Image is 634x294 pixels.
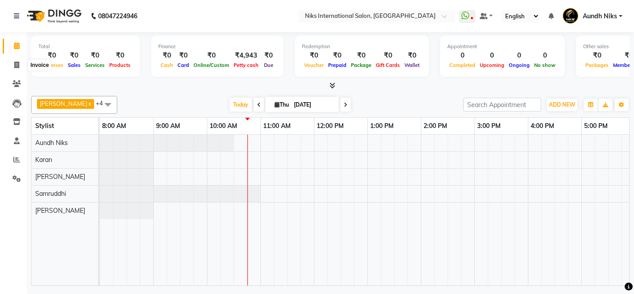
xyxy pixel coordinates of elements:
[100,120,128,133] a: 8:00 AM
[374,62,402,68] span: Gift Cards
[158,43,276,50] div: Finance
[35,190,66,198] span: Samruddhi
[83,62,107,68] span: Services
[314,120,346,133] a: 12:00 PM
[38,43,133,50] div: Total
[563,8,578,24] img: Aundh Niks
[35,207,85,215] span: [PERSON_NAME]
[175,62,191,68] span: Card
[107,50,133,61] div: ₹0
[272,101,291,108] span: Thu
[478,62,506,68] span: Upcoming
[326,62,349,68] span: Prepaid
[402,50,422,61] div: ₹0
[532,50,558,61] div: 0
[66,50,83,61] div: ₹0
[582,120,610,133] a: 5:00 PM
[231,62,261,68] span: Petty cash
[158,50,175,61] div: ₹0
[478,50,506,61] div: 0
[158,62,175,68] span: Cash
[230,98,252,112] span: Today
[261,50,276,61] div: ₹0
[302,62,326,68] span: Voucher
[83,50,107,61] div: ₹0
[291,98,336,112] input: 2025-09-04
[506,50,532,61] div: 0
[262,62,276,68] span: Due
[107,62,133,68] span: Products
[421,120,449,133] a: 2:00 PM
[532,62,558,68] span: No show
[98,4,137,29] b: 08047224946
[96,99,110,107] span: +4
[35,122,54,130] span: Stylist
[302,43,422,50] div: Redemption
[547,99,577,111] button: ADD NEW
[28,60,51,70] div: Invoice
[368,120,396,133] a: 1:00 PM
[231,50,261,61] div: ₹4,943
[463,98,541,112] input: Search Appointment
[326,50,349,61] div: ₹0
[583,12,617,21] span: Aundh Niks
[35,139,68,147] span: Aundh Niks
[549,101,575,108] span: ADD NEW
[528,120,556,133] a: 4:00 PM
[349,50,374,61] div: ₹0
[402,62,422,68] span: Wallet
[23,4,84,29] img: logo
[175,50,191,61] div: ₹0
[447,43,558,50] div: Appointment
[583,62,611,68] span: Packages
[506,62,532,68] span: Ongoing
[191,62,231,68] span: Online/Custom
[374,50,402,61] div: ₹0
[475,120,503,133] a: 3:00 PM
[66,62,83,68] span: Sales
[447,62,478,68] span: Completed
[302,50,326,61] div: ₹0
[35,173,85,181] span: [PERSON_NAME]
[447,50,478,61] div: 0
[35,156,52,164] span: Karan
[583,50,611,61] div: ₹0
[261,120,293,133] a: 11:00 AM
[154,120,182,133] a: 9:00 AM
[38,50,66,61] div: ₹0
[207,120,239,133] a: 10:00 AM
[349,62,374,68] span: Package
[40,100,87,107] span: [PERSON_NAME]
[191,50,231,61] div: ₹0
[87,100,91,107] a: x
